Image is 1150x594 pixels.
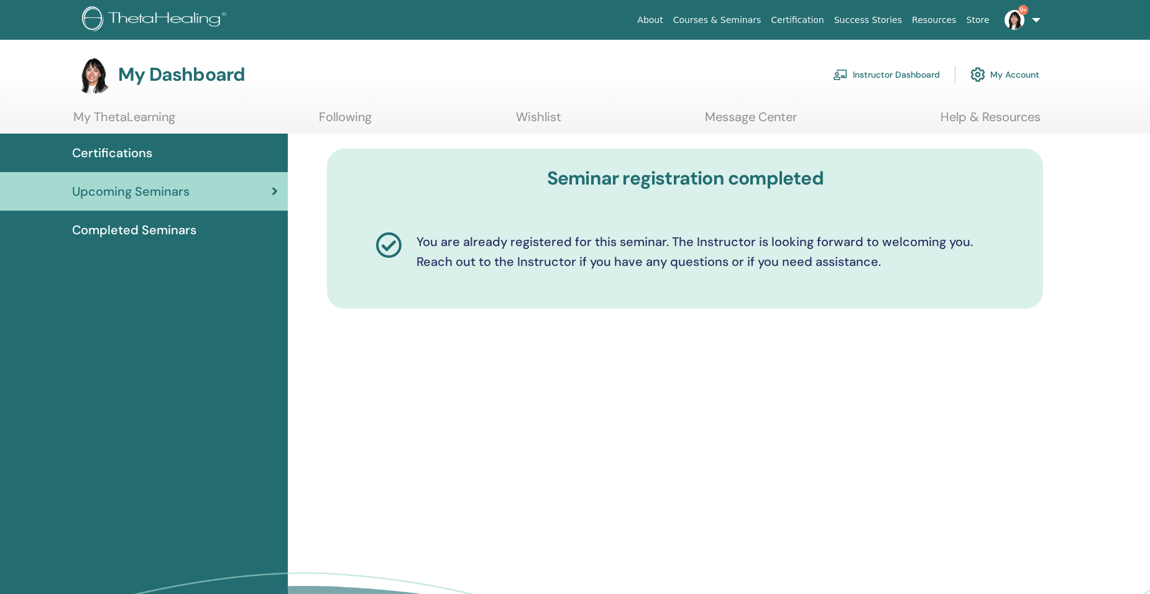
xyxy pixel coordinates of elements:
img: logo.png [82,6,231,34]
a: Wishlist [516,109,561,134]
a: Following [319,109,372,134]
img: default.jpg [1005,10,1024,30]
a: Instructor Dashboard [833,61,940,88]
a: Resources [907,9,962,32]
h3: My Dashboard [118,63,245,86]
img: cog.svg [970,64,985,85]
span: Completed Seminars [72,221,196,239]
a: Help & Resources [941,109,1041,134]
img: chalkboard-teacher.svg [833,69,848,80]
span: Upcoming Seminars [72,182,190,201]
p: You are already registered for this seminar. The Instructor is looking forward to welcoming you. ... [416,232,995,272]
img: default.jpg [73,55,113,94]
a: My ThetaLearning [73,109,175,134]
a: Message Center [705,109,797,134]
a: Success Stories [829,9,907,32]
a: Courses & Seminars [668,9,766,32]
span: 9+ [1018,5,1028,15]
a: Store [962,9,995,32]
h3: Seminar registration completed [346,167,1024,190]
a: Certification [766,9,829,32]
a: About [632,9,668,32]
span: Certifications [72,144,152,162]
a: My Account [970,61,1039,88]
